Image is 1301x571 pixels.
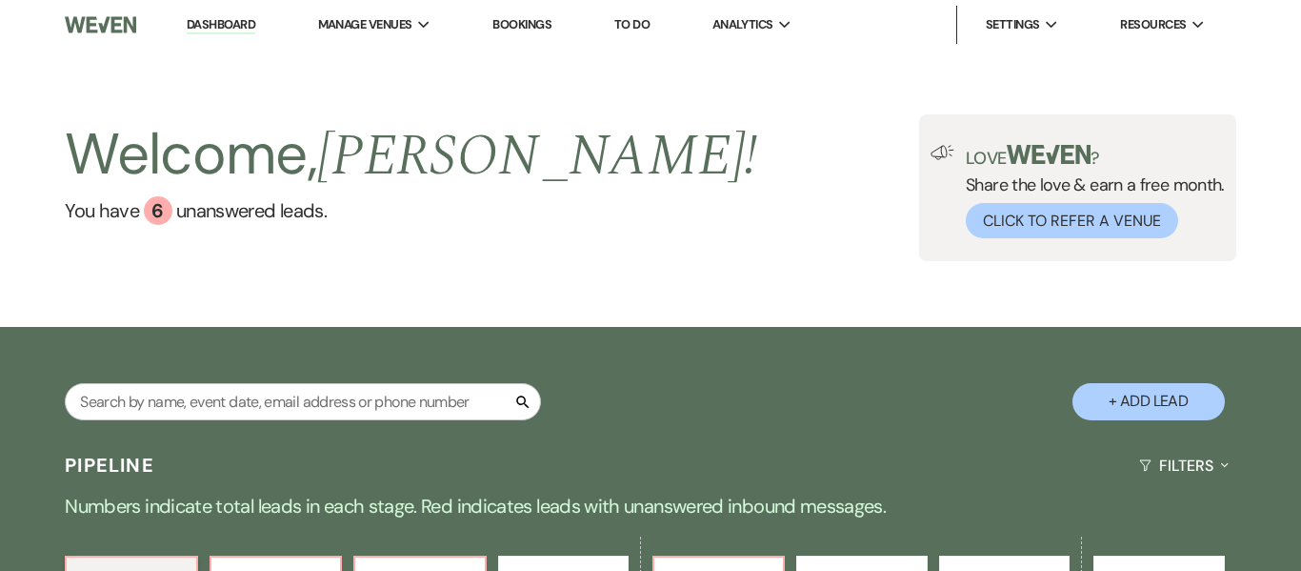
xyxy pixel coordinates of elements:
[65,383,541,420] input: Search by name, event date, email address or phone number
[144,196,172,225] div: 6
[1131,440,1235,491] button: Filters
[712,15,773,34] span: Analytics
[931,145,954,160] img: loud-speaker-illustration.svg
[1007,145,1091,164] img: weven-logo-green.svg
[1120,15,1186,34] span: Resources
[318,15,412,34] span: Manage Venues
[317,112,757,200] span: [PERSON_NAME] !
[65,452,154,479] h3: Pipeline
[954,145,1225,238] div: Share the love & earn a free month.
[1072,383,1225,420] button: + Add Lead
[492,16,551,32] a: Bookings
[966,203,1178,238] button: Click to Refer a Venue
[986,15,1040,34] span: Settings
[187,16,255,34] a: Dashboard
[65,114,757,196] h2: Welcome,
[65,196,757,225] a: You have 6 unanswered leads.
[614,16,650,32] a: To Do
[65,5,136,45] img: Weven Logo
[966,145,1225,167] p: Love ?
